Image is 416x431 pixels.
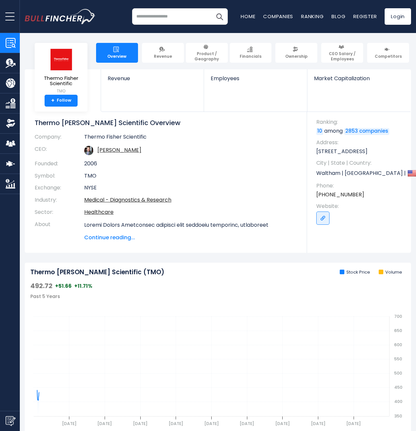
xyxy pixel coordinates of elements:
[84,196,171,204] a: Medical - Diagnostics & Research
[375,54,402,59] span: Competitors
[324,51,360,61] span: CEO Salary / Employees
[169,421,183,426] text: [DATE]
[394,328,402,333] text: 650
[263,13,293,20] a: Companies
[316,182,404,189] span: Phone:
[35,143,84,158] th: CEO:
[241,13,255,20] a: Home
[394,342,402,348] text: 600
[40,76,82,86] span: Thermo Fisher Scientific
[84,208,114,216] a: Healthcare
[311,421,326,426] text: [DATE]
[316,128,323,135] a: 10
[96,43,138,63] a: Overview
[84,234,297,242] span: Continue reading...
[35,206,84,218] th: Sector:
[340,270,370,275] li: Stock Price
[108,75,197,82] span: Revenue
[84,158,297,170] td: 2006
[154,54,172,59] span: Revenue
[30,282,52,290] span: 492.72
[394,370,402,376] text: 500
[204,69,307,93] a: Employees
[353,13,377,20] a: Register
[321,43,363,63] a: CEO Salary / Employees
[97,421,112,426] text: [DATE]
[394,413,402,419] text: 350
[142,43,184,63] a: Revenue
[186,43,228,63] a: Product / Geography
[84,221,297,427] p: Loremi Dolors Ametconsec adipisci elit seddoeiu temporinc, utlaboreet doloremagna, aliquaeni admi...
[394,356,402,362] text: 550
[51,98,54,104] strong: +
[285,54,308,59] span: Ownership
[35,182,84,194] th: Exchange:
[84,146,93,155] img: marc-n-casper.jpg
[133,421,148,426] text: [DATE]
[35,134,84,143] th: Company:
[307,69,410,93] a: Market Capitalization
[84,182,297,194] td: NYSE
[275,421,290,426] text: [DATE]
[316,191,364,198] a: [PHONE_NUMBER]
[301,13,324,20] a: Ranking
[35,194,84,206] th: Industry:
[344,128,389,135] a: 2853 companies
[316,139,404,146] span: Address:
[84,170,297,182] td: TMO
[316,159,404,167] span: City | State | Country:
[35,118,297,127] h1: Thermo [PERSON_NAME] Scientific Overview
[35,218,84,242] th: About
[45,95,78,107] a: +Follow
[394,314,402,319] text: 700
[6,118,16,128] img: Ownership
[230,43,272,63] a: Financials
[379,270,402,275] li: Volume
[394,399,402,404] text: 400
[30,268,164,277] h2: Thermo [PERSON_NAME] Scientific (TMO)
[107,54,126,59] span: Overview
[316,118,404,126] span: Ranking:
[40,48,83,95] a: Thermo Fisher Scientific TMO
[316,168,404,178] p: Waltham | [GEOGRAPHIC_DATA] | US
[211,75,300,82] span: Employees
[367,43,409,63] a: Competitors
[30,293,60,300] span: Past 5 Years
[189,51,225,61] span: Product / Geography
[240,421,254,426] text: [DATE]
[240,54,261,59] span: Financials
[275,43,317,63] a: Ownership
[35,170,84,182] th: Symbol:
[40,88,82,94] small: TMO
[394,384,402,390] text: 450
[25,9,96,24] a: Go to homepage
[62,421,77,426] text: [DATE]
[84,134,297,143] td: Thermo Fisher Scientific
[25,9,96,24] img: bullfincher logo
[314,75,404,82] span: Market Capitalization
[316,127,404,135] p: among
[204,421,219,426] text: [DATE]
[346,421,361,426] text: [DATE]
[316,212,329,225] a: Go to link
[35,158,84,170] th: Founded:
[211,8,228,25] button: Search
[316,148,404,155] p: [STREET_ADDRESS]
[331,13,345,20] a: Blog
[55,283,72,289] span: +51.66
[74,283,92,289] span: +11.71%
[97,146,141,154] a: ceo
[101,69,204,93] a: Revenue
[316,203,404,210] span: Website:
[385,8,411,25] a: Login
